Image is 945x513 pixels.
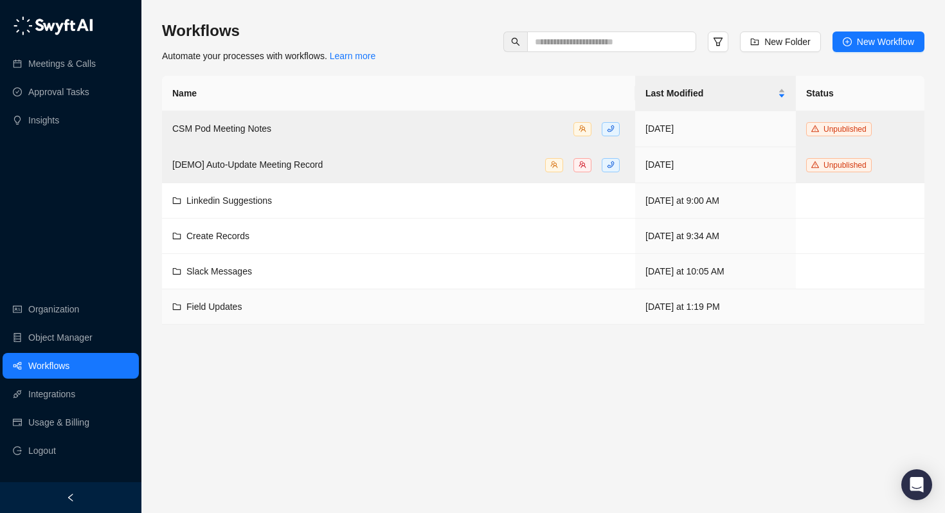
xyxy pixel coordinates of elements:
span: team [579,161,586,168]
button: New Folder [740,32,821,52]
span: Logout [28,438,56,464]
td: [DATE] at 1:19 PM [635,289,796,325]
th: Name [162,76,635,111]
span: warning [811,161,819,168]
span: New Workflow [857,35,914,49]
span: logout [13,446,22,455]
span: Unpublished [824,161,867,170]
span: folder [172,302,181,311]
span: folder-add [750,37,759,46]
span: [DEMO] Auto-Update Meeting Record [172,159,323,170]
span: Unpublished [824,125,867,134]
a: Meetings & Calls [28,51,96,76]
span: Linkedin Suggestions [186,195,272,206]
span: folder [172,196,181,205]
td: [DATE] at 9:34 AM [635,219,796,254]
a: Insights [28,107,59,133]
span: search [511,37,520,46]
a: Organization [28,296,79,322]
span: team [579,125,586,132]
td: [DATE] [635,111,796,147]
span: CSM Pod Meeting Notes [172,123,271,134]
span: folder [172,231,181,240]
span: team [550,161,558,168]
span: warning [811,125,819,132]
span: phone [607,161,615,168]
a: Learn more [330,51,376,61]
span: plus-circle [843,37,852,46]
span: Create Records [186,231,249,241]
a: Integrations [28,381,75,407]
span: phone [607,125,615,132]
span: New Folder [764,35,811,49]
img: logo-05li4sbe.png [13,16,93,35]
a: Approval Tasks [28,79,89,105]
div: Open Intercom Messenger [901,469,932,500]
a: Usage & Billing [28,410,89,435]
td: [DATE] at 10:05 AM [635,254,796,289]
span: filter [713,37,723,47]
span: Field Updates [186,301,242,312]
th: Status [796,76,924,111]
a: Workflows [28,353,69,379]
button: New Workflow [833,32,924,52]
a: Object Manager [28,325,93,350]
td: [DATE] [635,147,796,183]
td: [DATE] at 9:00 AM [635,183,796,219]
span: Slack Messages [186,266,252,276]
span: left [66,493,75,502]
span: Last Modified [645,86,775,100]
span: folder [172,267,181,276]
span: Automate your processes with workflows. [162,51,375,61]
h3: Workflows [162,21,375,41]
